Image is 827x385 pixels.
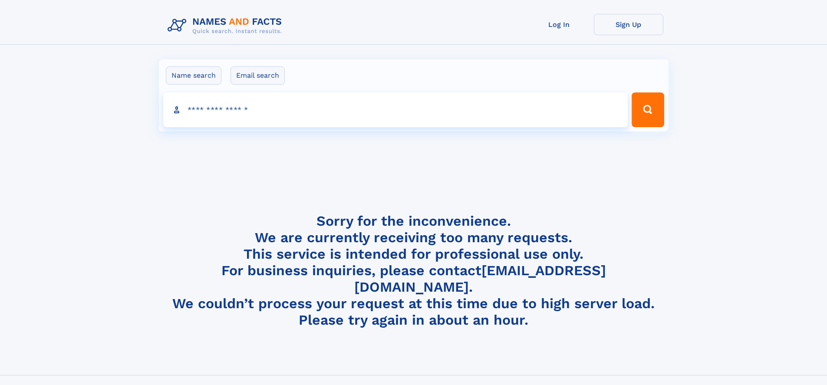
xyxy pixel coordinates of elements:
[594,14,663,35] a: Sign Up
[354,262,606,295] a: [EMAIL_ADDRESS][DOMAIN_NAME]
[231,66,285,85] label: Email search
[632,92,664,127] button: Search Button
[163,92,628,127] input: search input
[524,14,594,35] a: Log In
[166,66,221,85] label: Name search
[164,14,289,37] img: Logo Names and Facts
[164,213,663,329] h4: Sorry for the inconvenience. We are currently receiving too many requests. This service is intend...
